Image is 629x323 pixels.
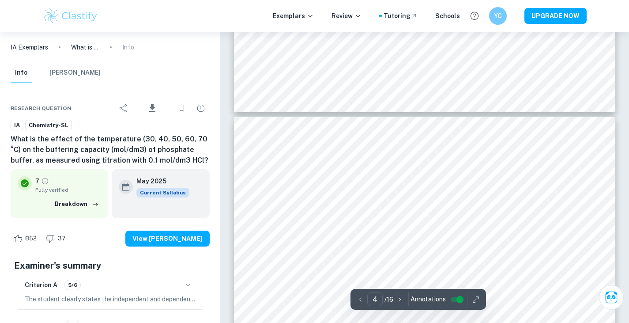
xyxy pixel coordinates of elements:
[53,234,71,243] span: 37
[11,134,210,166] h6: What is the effect of the temperature (30, 40, 50, 60, 70 °C) on the buffering capacity (mol/dm3)...
[14,259,206,272] h5: Examiner's summary
[25,120,72,131] a: Chemistry-SL
[11,63,32,83] button: Info
[136,176,182,186] h6: May 2025
[35,186,101,194] span: Fully verified
[20,234,41,243] span: 852
[331,11,362,21] p: Review
[11,104,72,112] span: Research question
[192,99,210,117] div: Report issue
[49,63,101,83] button: [PERSON_NAME]
[71,42,99,52] p: What is the effect of the temperature (30, 40, 50, 60, 70 °C) on the buffering capacity (mol/dm3)...
[25,280,57,290] h6: Criterion A
[41,177,49,185] a: Grade fully verified
[35,176,39,186] p: 7
[26,121,72,130] span: Chemistry-SL
[384,11,418,21] a: Tutoring
[173,99,190,117] div: Bookmark
[599,285,624,310] button: Ask Clai
[273,11,314,21] p: Exemplars
[136,188,189,198] span: Current Syllabus
[11,42,48,52] a: IA Exemplars
[115,99,132,117] div: Share
[136,188,189,198] div: This exemplar is based on the current syllabus. Feel free to refer to it for inspiration/ideas wh...
[411,295,446,304] span: Annotations
[11,120,23,131] a: IA
[43,7,99,25] img: Clastify logo
[134,97,171,120] div: Download
[122,42,134,52] p: Info
[524,8,587,24] button: UPGRADE NOW
[493,11,503,21] h6: YC
[53,198,101,211] button: Breakdown
[435,11,460,21] a: Schools
[489,7,507,25] button: YC
[43,232,71,246] div: Dislike
[384,295,393,304] p: / 16
[65,281,80,289] span: 5/6
[125,231,210,247] button: View [PERSON_NAME]
[11,232,41,246] div: Like
[467,8,482,23] button: Help and Feedback
[25,294,196,304] p: The student clearly states the independent and dependent variables in the research question, incl...
[11,121,23,130] span: IA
